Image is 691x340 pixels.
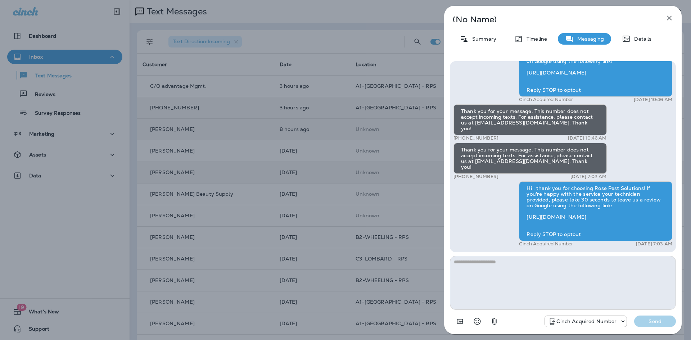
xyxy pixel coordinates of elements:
[453,314,467,328] button: Add in a premade template
[568,135,606,141] p: [DATE] 10:46 AM
[470,314,484,328] button: Select an emoji
[631,36,651,42] p: Details
[519,241,573,247] p: Cinch Acquired Number
[545,317,627,326] div: +1 (224) 344-8646
[523,36,547,42] p: Timeline
[469,36,496,42] p: Summary
[636,241,672,247] p: [DATE] 7:03 AM
[453,135,498,141] p: [PHONE_NUMBER]
[453,143,607,174] div: Thank you for your message. This number does not accept incoming texts. For assistance, please co...
[453,174,498,180] p: [PHONE_NUMBER]
[519,37,672,97] div: Hi , thank you for choosing Rose Pest Solutions! If you're happy with the service your technician...
[570,174,607,180] p: [DATE] 7:02 AM
[574,36,604,42] p: Messaging
[453,104,607,135] div: Thank you for your message. This number does not accept incoming texts. For assistance, please co...
[519,97,573,103] p: Cinch Acquired Number
[519,181,672,241] div: Hi , thank you for choosing Rose Pest Solutions! If you're happy with the service your technician...
[453,17,649,22] p: (No Name)
[634,97,672,103] p: [DATE] 10:46 AM
[556,318,617,324] p: Cinch Acquired Number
